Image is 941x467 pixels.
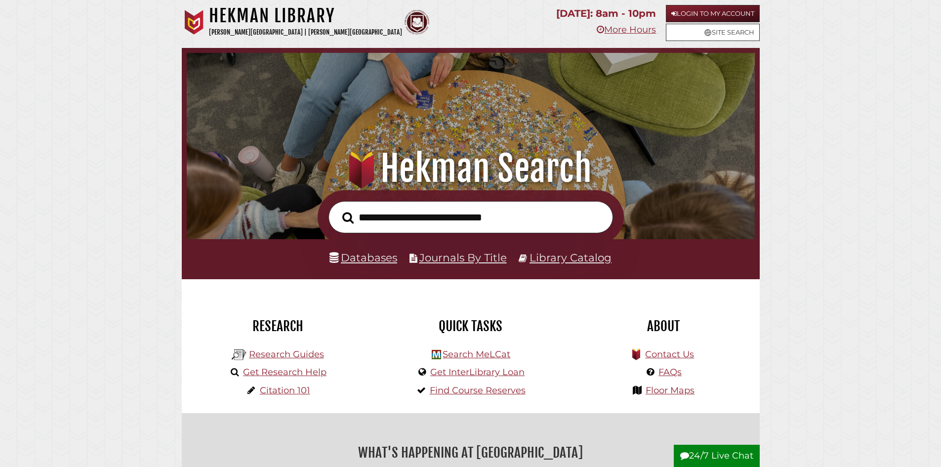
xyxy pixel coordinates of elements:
[443,349,510,360] a: Search MeLCat
[666,5,760,22] a: Login to My Account
[182,10,206,35] img: Calvin University
[201,147,740,190] h1: Hekman Search
[645,349,694,360] a: Contact Us
[666,24,760,41] a: Site Search
[232,347,246,362] img: Hekman Library Logo
[337,209,359,227] button: Search
[189,318,367,335] h2: Research
[574,318,752,335] h2: About
[243,367,327,378] a: Get Research Help
[419,251,507,264] a: Journals By Title
[405,10,429,35] img: Calvin Theological Seminary
[209,27,402,38] p: [PERSON_NAME][GEOGRAPHIC_DATA] | [PERSON_NAME][GEOGRAPHIC_DATA]
[597,24,656,35] a: More Hours
[249,349,324,360] a: Research Guides
[658,367,682,378] a: FAQs
[432,350,441,359] img: Hekman Library Logo
[342,212,354,224] i: Search
[430,367,525,378] a: Get InterLibrary Loan
[646,385,695,396] a: Floor Maps
[556,5,656,22] p: [DATE]: 8am - 10pm
[530,251,612,264] a: Library Catalog
[209,5,402,27] h1: Hekman Library
[430,385,526,396] a: Find Course Reserves
[382,318,560,335] h2: Quick Tasks
[189,441,752,464] h2: What's Happening at [GEOGRAPHIC_DATA]
[329,251,397,264] a: Databases
[260,385,310,396] a: Citation 101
